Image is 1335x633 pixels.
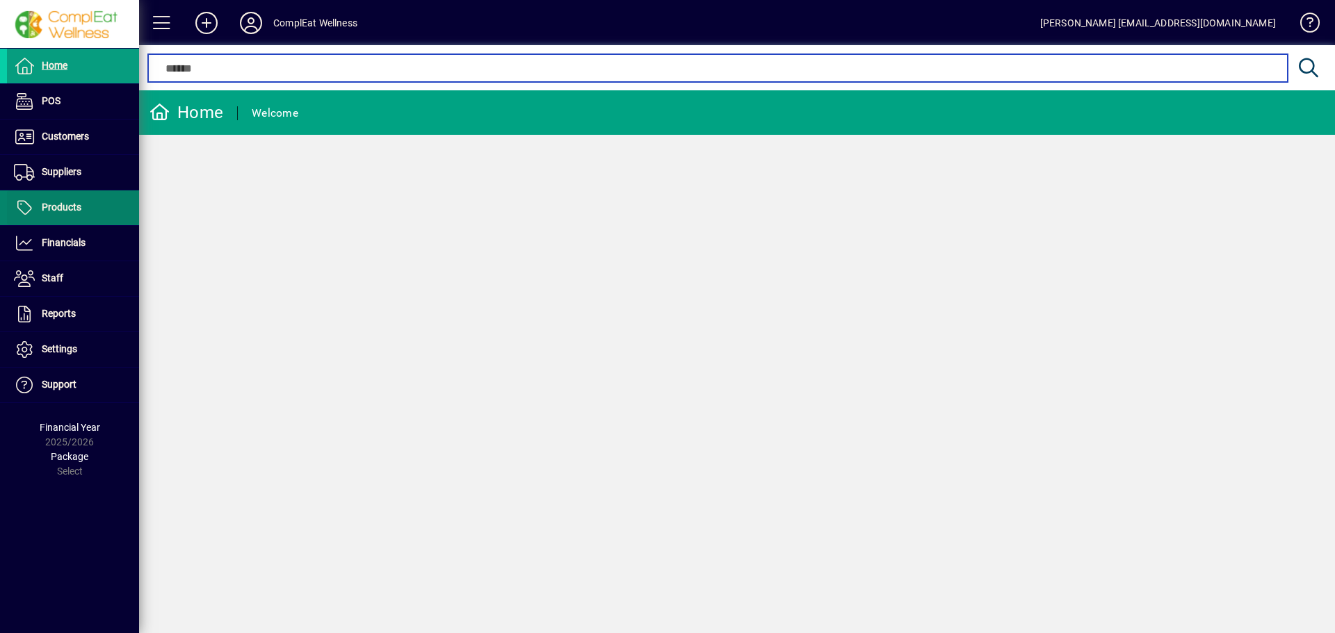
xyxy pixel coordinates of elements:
a: Knowledge Base [1290,3,1318,48]
div: Home [149,101,223,124]
a: Staff [7,261,139,296]
div: [PERSON_NAME] [EMAIL_ADDRESS][DOMAIN_NAME] [1040,12,1276,34]
span: Home [42,60,67,71]
div: Welcome [252,102,298,124]
button: Add [184,10,229,35]
div: ComplEat Wellness [273,12,357,34]
a: Customers [7,120,139,154]
a: Support [7,368,139,402]
a: Products [7,190,139,225]
span: Reports [42,308,76,319]
a: Financials [7,226,139,261]
button: Profile [229,10,273,35]
a: Suppliers [7,155,139,190]
span: Financial Year [40,422,100,433]
a: Settings [7,332,139,367]
span: POS [42,95,60,106]
span: Products [42,202,81,213]
span: Staff [42,272,63,283]
a: Reports [7,297,139,331]
span: Support [42,379,76,390]
span: Customers [42,131,89,142]
span: Suppliers [42,166,81,177]
span: Financials [42,237,86,248]
span: Settings [42,343,77,354]
span: Package [51,451,88,462]
a: POS [7,84,139,119]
